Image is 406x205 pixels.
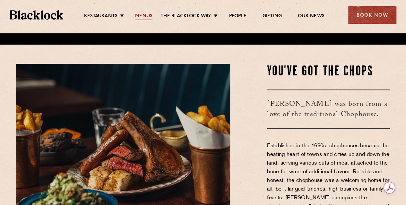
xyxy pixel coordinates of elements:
a: People [229,13,246,20]
div: Book Now [348,6,396,24]
img: BL_Textured_Logo-footer-cropped.svg [10,10,63,19]
a: Menus [135,13,152,20]
a: The Blacklock Way [160,13,211,20]
a: Our News [298,13,324,20]
h3: [PERSON_NAME] was born from a love of the traditional Chophouse. [267,90,390,129]
a: Restaurants [84,13,117,20]
h2: You've Got The Chops [267,64,390,80]
a: Gifting [263,13,282,20]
